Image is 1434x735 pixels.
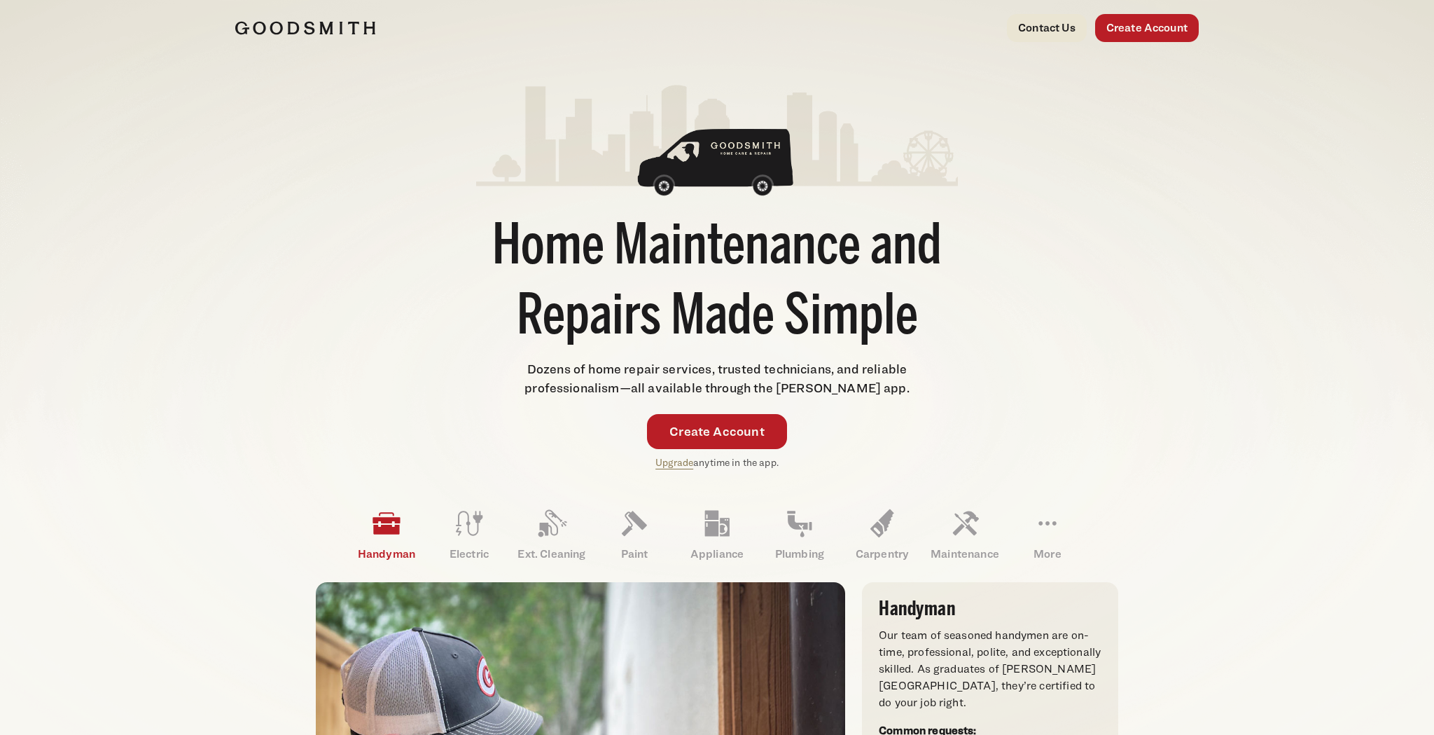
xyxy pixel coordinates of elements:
[593,546,676,563] p: Paint
[345,546,428,563] p: Handyman
[345,498,428,571] a: Handyman
[924,498,1006,571] a: Maintenance
[510,498,593,571] a: Ext. Cleaning
[1095,14,1199,42] a: Create Account
[510,546,593,563] p: Ext. Cleaning
[593,498,676,571] a: Paint
[655,455,779,471] p: anytime in the app.
[1006,546,1089,563] p: More
[758,546,841,563] p: Plumbing
[428,546,510,563] p: Electric
[647,414,787,449] a: Create Account
[758,498,841,571] a: Plumbing
[841,546,924,563] p: Carpentry
[879,627,1101,711] p: Our team of seasoned handymen are on-time, professional, polite, and exceptionally skilled. As gr...
[476,214,958,354] h1: Home Maintenance and Repairs Made Simple
[1006,498,1089,571] a: More
[524,362,910,395] span: Dozens of home repair services, trusted technicians, and reliable professionalism—all available t...
[428,498,510,571] a: Electric
[676,546,758,563] p: Appliance
[879,599,1101,619] h3: Handyman
[235,21,375,35] img: Goodsmith
[1007,14,1087,42] a: Contact Us
[924,546,1006,563] p: Maintenance
[841,498,924,571] a: Carpentry
[655,456,693,468] a: Upgrade
[676,498,758,571] a: Appliance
